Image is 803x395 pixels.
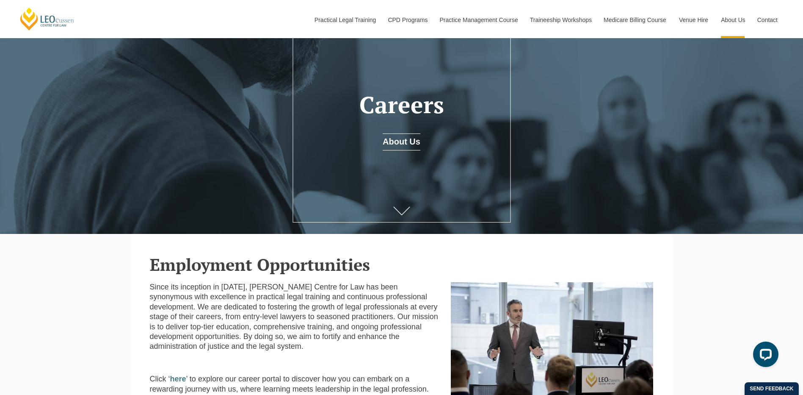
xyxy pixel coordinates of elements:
h2: Employment Opportunities [150,255,654,274]
a: Venue Hire [673,2,715,38]
iframe: LiveChat chat widget [746,338,782,374]
a: About Us [383,134,420,150]
a: Medicare Billing Course [597,2,673,38]
a: Practice Management Course [433,2,524,38]
a: Practical Legal Training [308,2,382,38]
a: [PERSON_NAME] Centre for Law [19,7,75,31]
a: About Us [715,2,751,38]
a: CPD Programs [381,2,433,38]
a: Contact [751,2,784,38]
p: Since its inception in [DATE], [PERSON_NAME] Centre for Law has been synonymous with excellence i... [150,282,439,352]
a: Traineeship Workshops [524,2,597,38]
p: Click ‘ ’ to explore our career portal to discover how you can embark on a rewarding journey with... [150,374,439,394]
a: here [170,375,186,383]
h1: Careers [305,92,498,118]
